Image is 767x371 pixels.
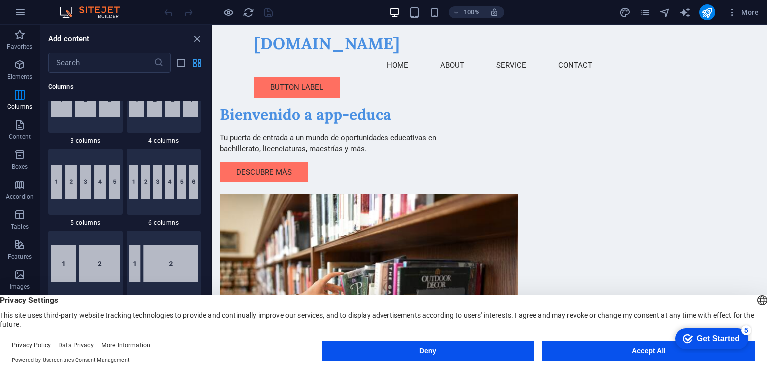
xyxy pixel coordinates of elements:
button: publish [699,4,715,20]
h6: Add content [48,33,90,45]
div: 40-60 [48,231,123,309]
img: Editor Logo [57,6,132,18]
button: navigator [659,6,671,18]
img: 5columns.svg [51,165,120,199]
img: 6columns.svg [129,165,199,199]
i: AI Writer [679,7,691,18]
button: reload [242,6,254,18]
div: 5 columns [48,149,123,227]
button: list-view [175,57,187,69]
button: grid-view [191,57,203,69]
p: Tables [11,223,29,231]
div: 6 columns [127,149,201,227]
span: 6 columns [127,219,201,227]
img: 40-60.svg [51,245,120,282]
i: Design (Ctrl+Alt+Y) [619,7,631,18]
button: More [723,4,763,20]
button: text_generator [679,6,691,18]
button: close panel [191,33,203,45]
div: Get Started 5 items remaining, 0% complete [8,5,81,26]
img: 20-80.svg [129,245,199,282]
h6: Columns [48,81,201,93]
span: More [727,7,759,17]
h6: 100% [464,6,480,18]
button: design [619,6,631,18]
p: Content [9,133,31,141]
p: Features [8,253,32,261]
div: 3 columns [48,67,123,145]
i: Reload page [243,7,254,18]
input: Search [48,53,154,73]
div: 4 columns [127,67,201,145]
button: Click here to leave preview mode and continue editing [222,6,234,18]
p: Elements [7,73,33,81]
p: Boxes [12,163,28,171]
span: 4 columns [127,137,201,145]
div: 5 [74,2,84,12]
button: 100% [449,6,484,18]
div: 20-80 [127,231,201,309]
button: pages [639,6,651,18]
p: Images [10,283,30,291]
i: Navigator [659,7,671,18]
div: Get Started [29,11,72,20]
p: Favorites [7,43,32,51]
p: Accordion [6,193,34,201]
p: Columns [7,103,32,111]
span: 3 columns [48,137,123,145]
i: Pages (Ctrl+Alt+S) [639,7,651,18]
span: 5 columns [48,219,123,227]
i: On resize automatically adjust zoom level to fit chosen device. [490,8,499,17]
